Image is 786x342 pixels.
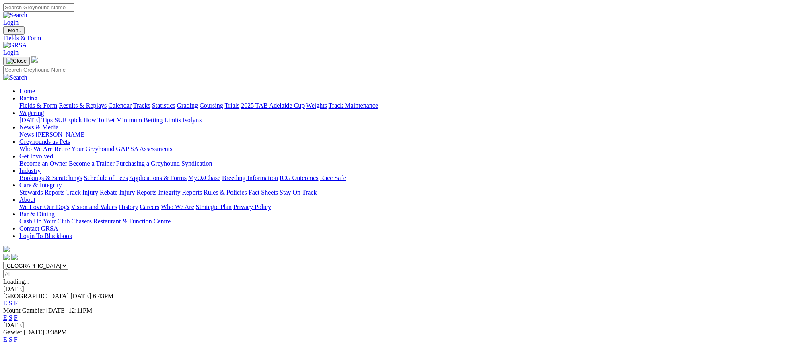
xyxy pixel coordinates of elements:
a: F [14,300,18,307]
span: Loading... [3,278,29,285]
a: Contact GRSA [19,225,58,232]
a: News & Media [19,124,59,131]
a: E [3,314,7,321]
a: Track Injury Rebate [66,189,117,196]
a: Login [3,19,19,26]
span: 12:11PM [68,307,92,314]
a: S [9,300,12,307]
a: Greyhounds as Pets [19,138,70,145]
a: Bar & Dining [19,211,55,217]
div: Wagering [19,117,783,124]
span: [DATE] [46,307,67,314]
a: E [3,300,7,307]
img: GRSA [3,42,27,49]
img: facebook.svg [3,254,10,260]
a: Bookings & Scratchings [19,174,82,181]
button: Toggle navigation [3,57,30,66]
a: Injury Reports [119,189,156,196]
a: About [19,196,35,203]
input: Search [3,66,74,74]
div: [DATE] [3,285,783,293]
a: SUREpick [54,117,82,123]
a: Who We Are [161,203,194,210]
span: Menu [8,27,21,33]
a: Vision and Values [71,203,117,210]
a: Chasers Restaurant & Function Centre [71,218,171,225]
a: Syndication [181,160,212,167]
a: Purchasing a Greyhound [116,160,180,167]
a: Minimum Betting Limits [116,117,181,123]
a: Become an Owner [19,160,67,167]
a: Coursing [200,102,223,109]
img: twitter.svg [11,254,18,260]
a: Care & Integrity [19,182,62,188]
a: Fields & Form [19,102,57,109]
a: Statistics [152,102,175,109]
img: Close [6,58,27,64]
a: Wagering [19,109,44,116]
img: Search [3,74,27,81]
a: Who We Are [19,145,53,152]
a: [DATE] Tips [19,117,53,123]
span: 3:38PM [46,329,67,336]
span: Gawler [3,329,22,336]
span: [DATE] [24,329,45,336]
a: Results & Replays [59,102,107,109]
span: [DATE] [70,293,91,299]
a: F [14,314,18,321]
button: Toggle navigation [3,26,25,35]
a: Careers [140,203,159,210]
a: Race Safe [320,174,346,181]
a: Login To Blackbook [19,232,72,239]
div: Get Involved [19,160,783,167]
span: Mount Gambier [3,307,45,314]
div: Industry [19,174,783,182]
a: Strategic Plan [196,203,232,210]
img: logo-grsa-white.png [31,56,38,63]
a: Cash Up Your Club [19,218,70,225]
img: Search [3,12,27,19]
a: S [9,314,12,321]
input: Search [3,3,74,12]
a: ICG Outcomes [280,174,318,181]
a: Fields & Form [3,35,783,42]
div: Racing [19,102,783,109]
a: History [119,203,138,210]
a: Industry [19,167,41,174]
a: Fact Sheets [249,189,278,196]
a: Weights [306,102,327,109]
a: MyOzChase [188,174,220,181]
a: Tracks [133,102,150,109]
a: Privacy Policy [233,203,271,210]
a: Stewards Reports [19,189,64,196]
a: Get Involved [19,153,53,160]
a: We Love Our Dogs [19,203,69,210]
div: Care & Integrity [19,189,783,196]
a: Racing [19,95,37,102]
a: Home [19,88,35,94]
a: Retire Your Greyhound [54,145,115,152]
a: GAP SA Assessments [116,145,173,152]
a: Breeding Information [222,174,278,181]
a: Rules & Policies [204,189,247,196]
a: Trials [224,102,239,109]
a: News [19,131,34,138]
a: Track Maintenance [329,102,378,109]
span: [GEOGRAPHIC_DATA] [3,293,69,299]
div: [DATE] [3,322,783,329]
a: Isolynx [183,117,202,123]
a: Calendar [108,102,132,109]
div: News & Media [19,131,783,138]
a: Grading [177,102,198,109]
a: Become a Trainer [69,160,115,167]
span: 6:43PM [93,293,114,299]
div: About [19,203,783,211]
a: Integrity Reports [158,189,202,196]
a: Login [3,49,19,56]
a: Stay On Track [280,189,317,196]
a: How To Bet [84,117,115,123]
a: Applications & Forms [129,174,187,181]
a: 2025 TAB Adelaide Cup [241,102,305,109]
div: Greyhounds as Pets [19,145,783,153]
